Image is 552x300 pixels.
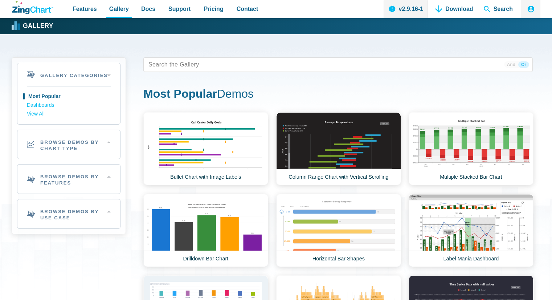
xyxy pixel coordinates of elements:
a: Dashboards [27,101,111,110]
span: And [504,61,518,68]
a: Drilldown Bar Chart [143,194,268,267]
strong: Most Popular [143,87,217,100]
a: Most Popular [27,92,111,101]
span: Gallery [109,4,129,14]
a: ZingChart Logo. Click to return to the homepage [12,1,53,14]
span: Features [73,4,97,14]
h1: Demos [143,86,533,103]
a: Multiple Stacked Bar Chart [409,112,533,185]
strong: Gallery [23,23,53,29]
a: Bullet Chart with Image Labels [143,112,268,185]
span: Or [518,61,529,68]
h2: Gallery Categories [17,63,120,86]
h2: Browse Demos By Use Case [17,199,120,228]
h2: Browse Demos By Features [17,165,120,194]
span: Contact [237,4,258,14]
span: Docs [141,4,155,14]
span: Pricing [204,4,223,14]
a: View All [27,110,111,118]
a: Gallery [12,21,53,32]
span: Support [168,4,191,14]
a: Column Range Chart with Vertical Scrolling [276,112,401,185]
a: Horizontal Bar Shapes [276,194,401,267]
h2: Browse Demos By Chart Type [17,130,120,159]
a: Label Mania Dashboard [409,194,533,267]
